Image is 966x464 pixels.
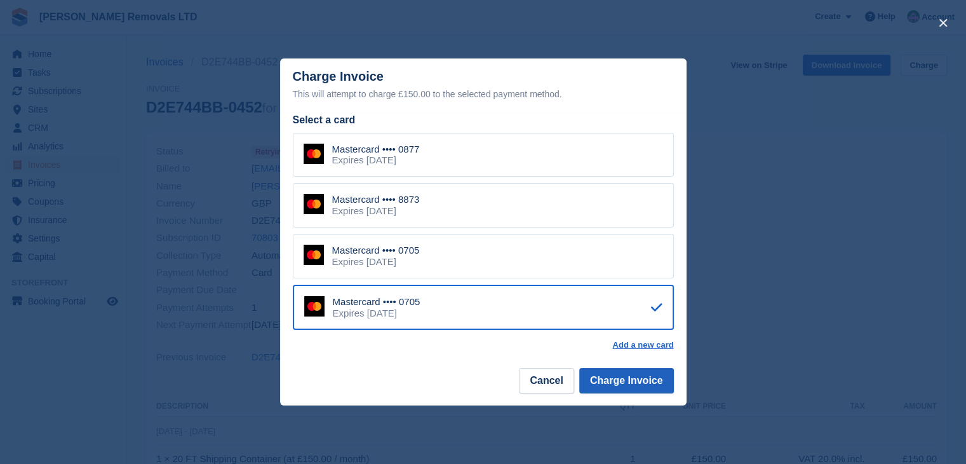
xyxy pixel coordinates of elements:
[332,194,420,205] div: Mastercard •••• 8873
[304,245,324,265] img: Mastercard Logo
[612,340,673,350] a: Add a new card
[333,308,420,319] div: Expires [DATE]
[332,144,420,155] div: Mastercard •••• 0877
[332,245,420,256] div: Mastercard •••• 0705
[332,205,420,217] div: Expires [DATE]
[332,256,420,268] div: Expires [DATE]
[579,368,674,393] button: Charge Invoice
[293,69,674,102] div: Charge Invoice
[304,296,325,317] img: Mastercard Logo
[519,368,574,393] button: Cancel
[293,86,674,102] div: This will attempt to charge £150.00 to the selected payment method.
[332,154,420,166] div: Expires [DATE]
[933,13,953,33] button: close
[304,144,324,164] img: Mastercard Logo
[304,194,324,214] img: Mastercard Logo
[333,296,420,308] div: Mastercard •••• 0705
[293,113,674,128] div: Select a card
